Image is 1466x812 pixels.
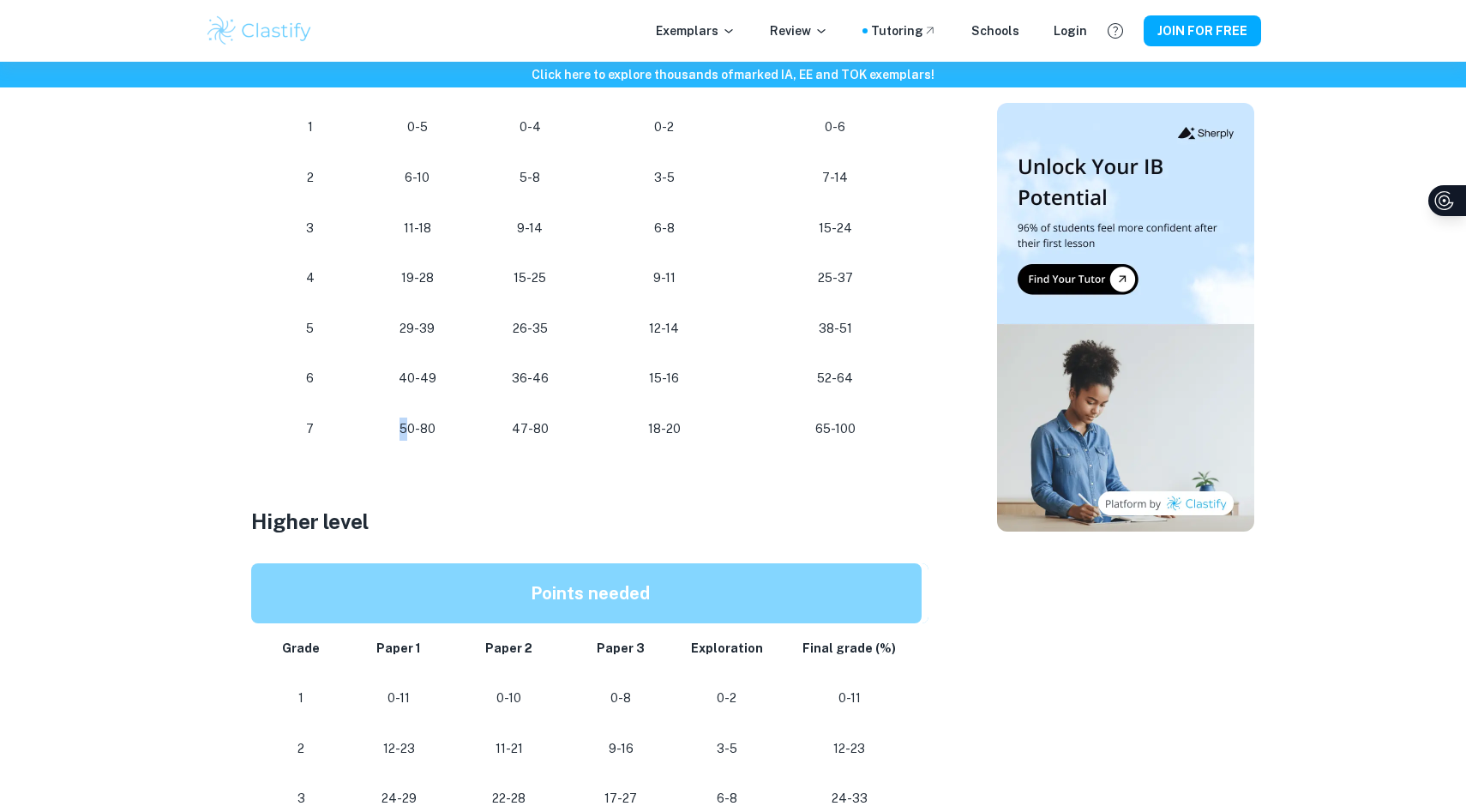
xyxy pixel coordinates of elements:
p: 12-23 [358,737,440,761]
p: 4 [272,267,348,290]
a: Schools [971,21,1019,40]
p: 24-29 [358,787,440,810]
strong: Paper 3 [597,641,645,655]
p: 6-10 [376,166,459,189]
p: 0-11 [358,687,440,710]
p: Review [770,21,828,40]
strong: Points needed [531,583,650,604]
p: 36-46 [486,367,574,390]
p: 38-51 [754,317,916,340]
img: Clastify logo [205,14,314,48]
p: 0-10 [466,687,551,710]
a: Tutoring [871,21,937,40]
p: 1 [272,687,331,710]
p: 1 [272,116,348,139]
p: 6-8 [691,787,763,810]
p: 0-4 [486,116,574,139]
p: 15-24 [754,217,916,240]
strong: Paper 2 [485,641,532,655]
p: 3 [272,787,331,810]
p: 9-14 [486,217,574,240]
p: 29-39 [376,317,459,340]
p: 0-6 [754,116,916,139]
strong: Grade [282,641,320,655]
p: 15-25 [486,267,574,290]
p: 0-2 [691,687,763,710]
p: 22-28 [466,787,551,810]
p: 0-8 [579,687,664,710]
p: 11-21 [466,737,551,761]
p: 0-11 [790,687,909,710]
p: 5 [272,317,348,340]
button: JOIN FOR FREE [1144,15,1261,46]
p: Exemplars [656,21,736,40]
p: 3-5 [601,166,726,189]
p: 0-2 [601,116,726,139]
p: 40-49 [376,367,459,390]
h3: Higher level [251,506,937,537]
p: 9-11 [601,267,726,290]
p: 47-80 [486,418,574,441]
p: 50-80 [376,418,459,441]
p: 7 [272,418,348,441]
p: 17-27 [579,787,664,810]
p: 12-23 [790,737,909,761]
p: 19-28 [376,267,459,290]
p: 0-5 [376,116,459,139]
strong: Paper 1 [376,641,421,655]
p: 2 [272,166,348,189]
p: 24-33 [790,787,909,810]
p: 3-5 [691,737,763,761]
p: 3 [272,217,348,240]
h6: Click here to explore thousands of marked IA, EE and TOK exemplars ! [3,65,1463,84]
p: 15-16 [601,367,726,390]
p: 12-14 [601,317,726,340]
p: 6 [272,367,348,390]
p: 52-64 [754,367,916,390]
p: 6-8 [601,217,726,240]
p: 2 [272,737,331,761]
button: Help and Feedback [1101,16,1130,45]
strong: Final grade (%) [802,641,896,655]
p: 7-14 [754,166,916,189]
strong: Exploration [691,641,763,655]
a: Login [1054,21,1087,40]
p: 5-8 [486,166,574,189]
p: 26-35 [486,317,574,340]
p: 9-16 [579,737,664,761]
p: 65-100 [754,418,916,441]
p: 25-37 [754,267,916,290]
img: Thumbnail [997,103,1254,532]
p: 18-20 [601,418,726,441]
p: 11-18 [376,217,459,240]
